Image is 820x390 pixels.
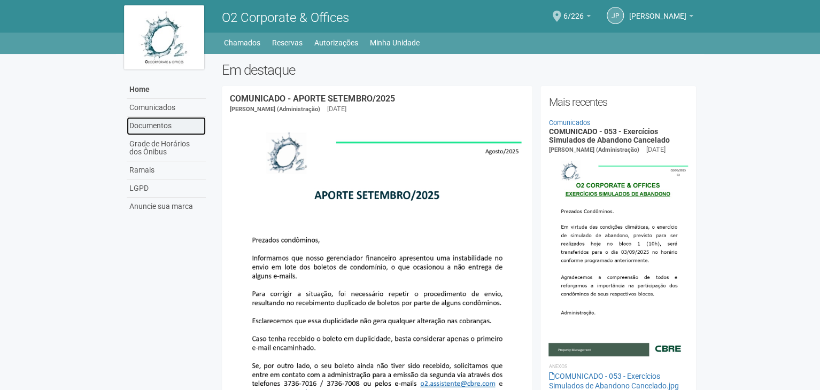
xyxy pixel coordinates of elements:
[127,161,206,180] a: Ramais
[548,372,678,390] a: COMUNICADO - 053 - Exercícios Simulados de Abandono Cancelado.jpg
[224,35,260,50] a: Chamados
[127,135,206,161] a: Grade de Horários dos Ônibus
[230,93,394,104] a: COMUNICADO - APORTE SETEMBRO/2025
[222,62,696,78] h2: Em destaque
[563,13,591,22] a: 6/226
[607,7,624,24] a: JP
[563,2,584,20] span: 6/226
[230,106,320,113] span: [PERSON_NAME] (Administração)
[127,99,206,117] a: Comunicados
[124,5,204,69] img: logo.jpg
[548,127,669,144] a: COMUNICADO - 053 - Exercícios Simulados de Abandono Cancelado
[548,94,688,110] h2: Mais recentes
[629,13,693,22] a: [PERSON_NAME]
[646,145,665,154] div: [DATE]
[127,117,206,135] a: Documentos
[127,180,206,198] a: LGPD
[548,146,639,153] span: [PERSON_NAME] (Administração)
[272,35,303,50] a: Reservas
[548,155,688,356] img: COMUNICADO%20-%20053%20-%20Exerc%C3%ADcios%20Simulados%20de%20Abandono%20Cancelado.jpg
[127,81,206,99] a: Home
[629,2,686,20] span: JOÃO PAULO MONTEIRO BARCELOS
[370,35,420,50] a: Minha Unidade
[314,35,358,50] a: Autorizações
[548,362,688,371] li: Anexos
[327,104,346,114] div: [DATE]
[222,10,349,25] span: O2 Corporate & Offices
[548,119,590,127] a: Comunicados
[127,198,206,215] a: Anuncie sua marca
